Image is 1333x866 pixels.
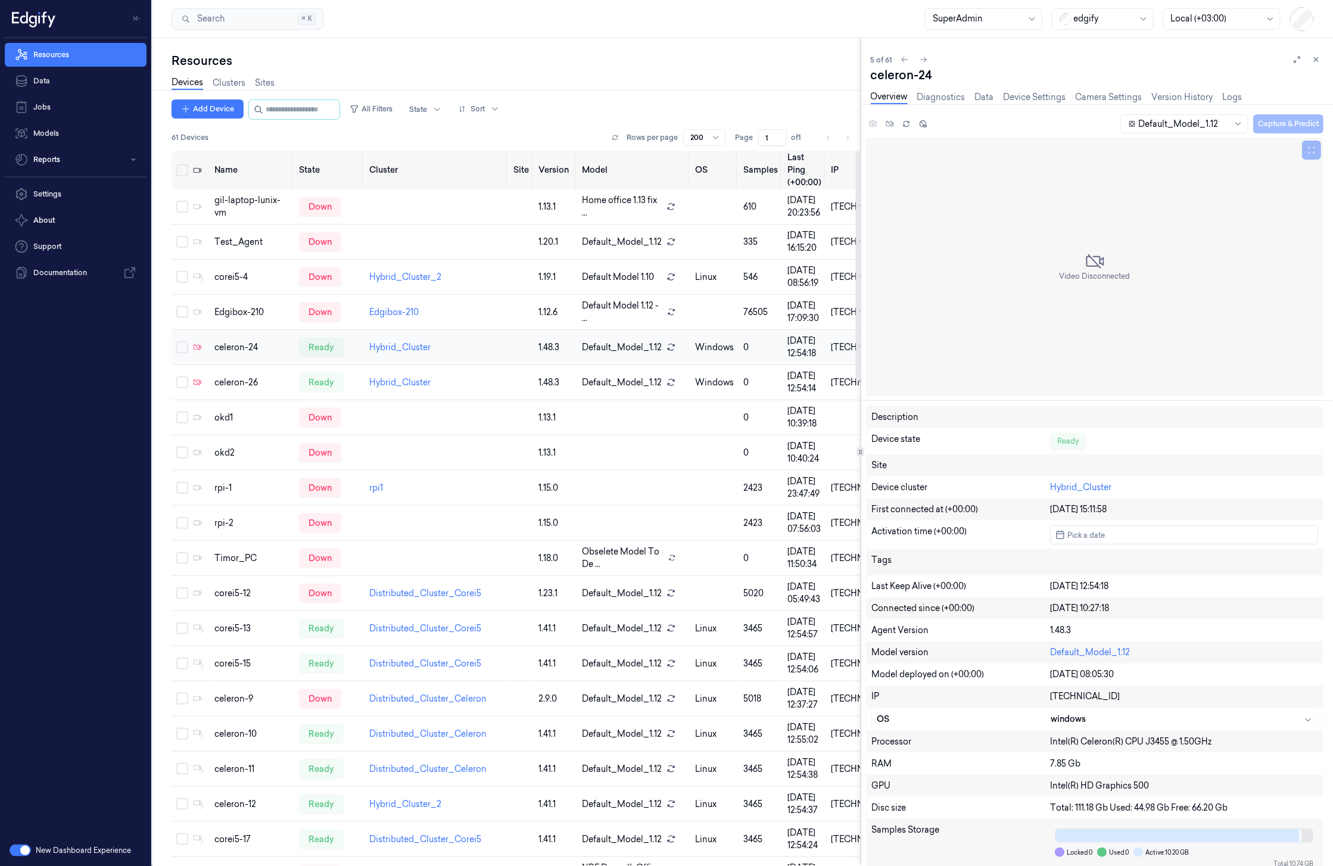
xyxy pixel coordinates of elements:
a: Hybrid_Cluster [369,342,431,353]
div: 1.15.0 [538,517,572,529]
a: Data [5,69,147,93]
span: Default_Model_1.12 [582,236,662,248]
nav: pagination [820,129,856,146]
div: 0 [743,447,778,459]
div: down [299,584,341,603]
div: [TECHNICAL_ID] [831,763,901,775]
a: Overview [871,91,908,104]
div: Ready [1050,433,1086,450]
div: Intel(R) Celeron(R) CPU J3455 @ 1.50GHz [1050,736,1318,748]
a: Documentation [5,261,147,285]
span: Default_Model_1.12 [582,376,662,389]
p: linux [695,798,734,811]
div: down [299,689,341,708]
div: [DATE] 12:37:27 [787,686,821,711]
div: 1.18.0 [538,552,572,565]
p: windows [695,376,734,389]
div: celeron-26 [214,376,289,389]
div: [TECHNICAL_ID] [831,833,901,846]
a: Default_Model_1.12 [1050,647,1130,658]
div: 0 [743,552,778,565]
span: Default_Model_1.12 [582,587,662,600]
div: RAM [871,758,1050,770]
a: Distributed_Cluster_Corei5 [369,658,481,669]
div: windows [1051,713,1313,725]
div: ready [299,795,344,814]
div: celeron-24 [871,67,1323,83]
span: Default_Model_1.12 [582,763,662,775]
a: Hybrid_Cluster [1050,482,1111,493]
div: [TECHNICAL_ID] [1050,690,1318,703]
div: [DATE] 10:27:18 [1050,602,1318,615]
div: celeron-10 [214,728,289,740]
div: Edgibox-210 [214,306,289,319]
div: 1.13.1 [538,201,572,213]
button: Select row [176,728,188,740]
div: [DATE] 05:49:43 [787,581,821,606]
span: Video Disconnected [1059,271,1130,282]
div: ready [299,619,344,638]
a: Distributed_Cluster_Corei5 [369,588,481,599]
div: 1.41.1 [538,728,572,740]
div: Site [871,459,1050,472]
div: [TECHNICAL_ID] [831,306,901,319]
div: [TECHNICAL_ID] [831,693,901,705]
a: Models [5,122,147,145]
button: About [5,208,147,232]
div: down [299,478,341,497]
div: [DATE] 17:09:30 [787,300,821,325]
div: down [299,267,341,286]
a: Logs [1223,91,1242,104]
div: corei5-15 [214,658,289,670]
div: ready [299,654,344,673]
div: down [299,443,341,462]
span: Pick a date [1065,529,1105,541]
div: [DATE] 08:05:30 [1050,668,1318,681]
a: Version History [1152,91,1213,104]
a: Hybrid_Cluster_2 [369,272,441,282]
div: [TECHNICAL_ID] [831,236,901,248]
th: Last Ping (+00:00) [783,151,826,189]
div: 1.20.1 [538,236,572,248]
div: 1.48.3 [1050,624,1318,637]
div: celeron-24 [214,341,289,354]
p: linux [695,271,734,284]
button: Select row [176,201,188,213]
span: of 1 [792,132,811,143]
div: Tags [871,554,1050,571]
div: [DATE] 12:54:38 [787,756,821,781]
a: Data [975,91,994,104]
p: linux [695,763,734,775]
div: [TECHNICAL_ID] [831,622,901,635]
div: [TECHNICAL_ID] [831,482,901,494]
div: [DATE] 10:40:24 [787,440,821,465]
span: Default_Model_1.12 [582,728,662,740]
div: 1.41.1 [538,622,572,635]
div: Intel(R) HD Graphics 500 [1050,780,1318,792]
div: [DATE] 23:47:49 [787,475,821,500]
div: [TECHNICAL_ID] [831,658,901,670]
div: okd2 [214,447,289,459]
button: Select row [176,517,188,529]
div: 5020 [743,587,778,600]
th: Version [534,151,577,189]
div: Description [871,411,1050,423]
div: Last Keep Alive (+00:00) [871,580,1050,593]
div: [DATE] 10:39:18 [787,405,821,430]
a: Camera Settings [1076,91,1142,104]
div: 1.41.1 [538,798,572,811]
div: 3465 [743,798,778,811]
a: Support [5,235,147,258]
div: Timor_PC [214,552,289,565]
div: ready [299,373,344,392]
div: [TECHNICAL_ID] [831,728,901,740]
div: [TECHNICAL_ID] [831,587,901,600]
div: [DATE] 12:54:18 [1050,580,1318,593]
th: State [294,151,365,189]
div: 76505 [743,306,778,319]
div: down [299,549,341,568]
div: 1.13.1 [538,412,572,424]
th: Samples [739,151,783,189]
div: [DATE] 12:54:18 [787,335,821,360]
div: down [299,408,341,427]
